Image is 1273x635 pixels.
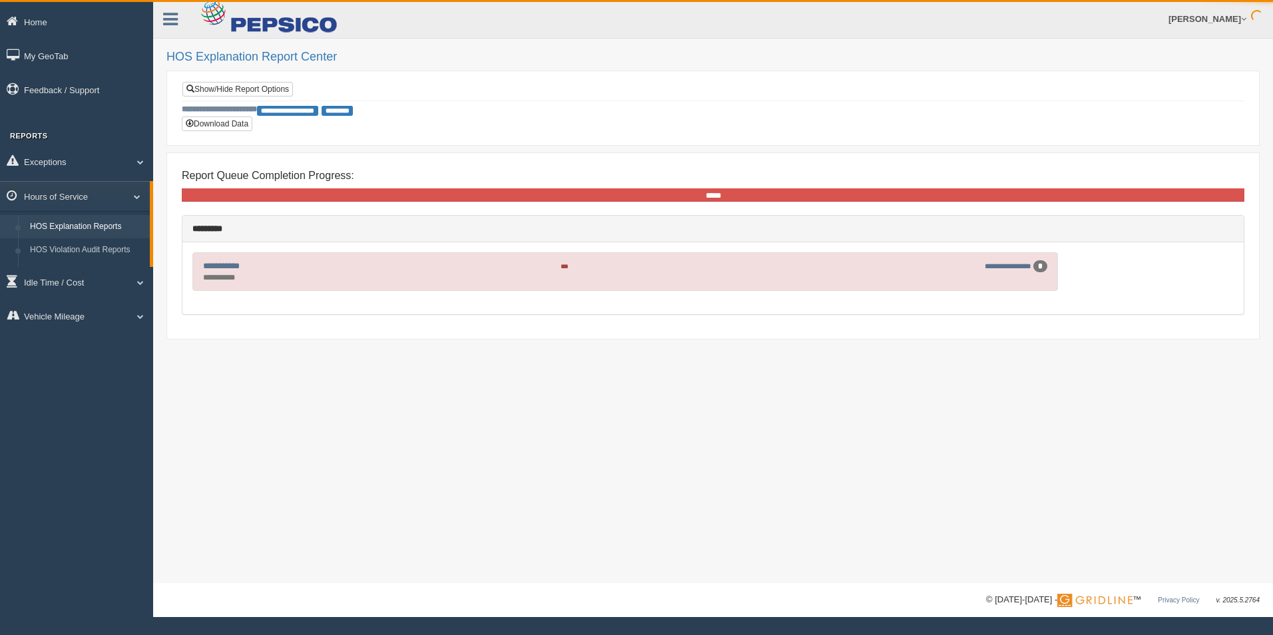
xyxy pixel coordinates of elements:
a: HOS Explanation Reports [24,215,150,239]
h2: HOS Explanation Report Center [166,51,1260,64]
span: v. 2025.5.2764 [1216,596,1260,604]
a: HOS Violations [24,262,150,286]
img: Gridline [1057,594,1133,607]
a: Privacy Policy [1158,596,1199,604]
div: © [DATE]-[DATE] - ™ [986,593,1260,607]
a: Show/Hide Report Options [182,82,293,97]
a: HOS Violation Audit Reports [24,238,150,262]
button: Download Data [182,116,252,131]
h4: Report Queue Completion Progress: [182,170,1244,182]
